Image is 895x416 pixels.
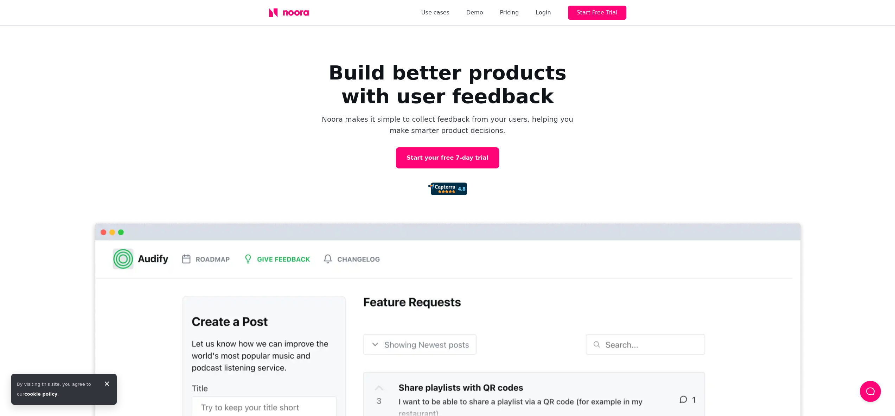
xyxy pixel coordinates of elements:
a: Pricing [500,8,519,18]
p: Noora makes it simple to collect feedback from your users, helping you make smarter product decis... [321,114,574,136]
button: Load Chat [860,381,881,402]
h1: Build better products with user feedback [307,61,588,108]
a: Demo [466,8,483,18]
a: cookie policy [24,391,57,397]
div: Login [536,8,551,18]
a: Use cases [421,8,449,18]
div: By visiting this site, you agree to our . [17,379,97,399]
button: Start Free Trial [568,6,626,20]
a: Start your free 7-day trial [396,147,499,168]
img: 92d72d4f0927c2c8b0462b8c7b01ca97.png [428,183,467,195]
